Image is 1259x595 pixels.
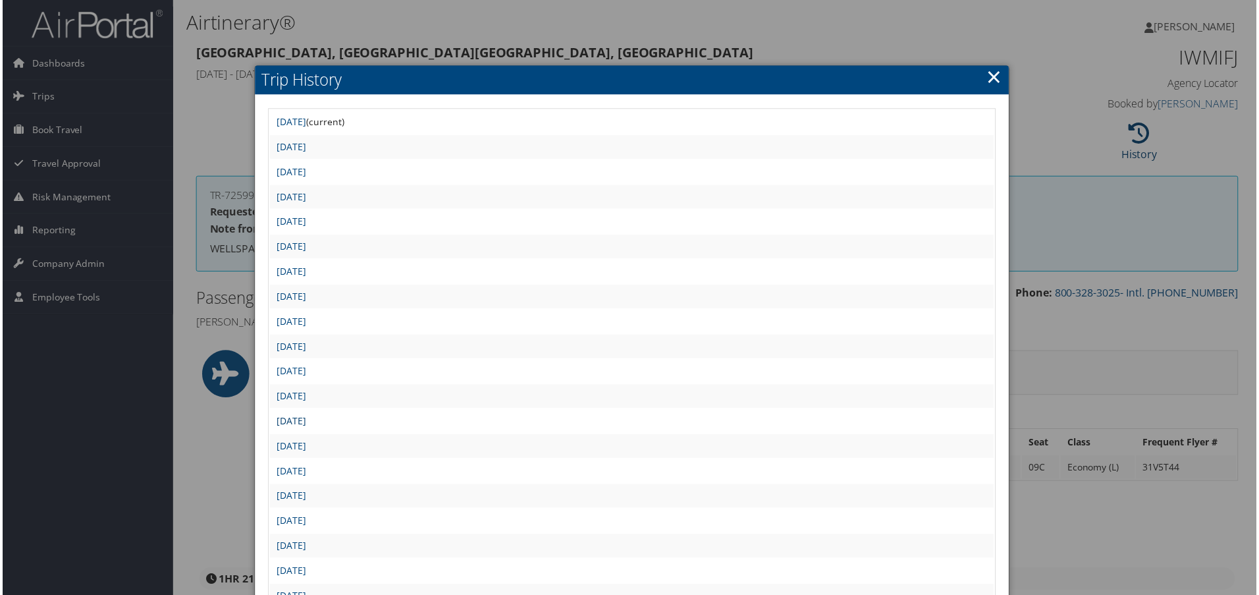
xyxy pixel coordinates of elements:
a: [DATE] [275,166,305,179]
a: [DATE] [275,141,305,154]
a: [DATE] [275,441,305,454]
a: [DATE] [275,191,305,204]
a: × [988,64,1004,90]
a: [DATE] [275,241,305,254]
td: (current) [269,111,996,134]
a: [DATE] [275,517,305,529]
a: [DATE] [275,391,305,404]
h2: Trip History [254,66,1011,95]
a: [DATE] [275,341,305,354]
a: [DATE] [275,291,305,304]
a: [DATE] [275,467,305,479]
a: [DATE] [275,116,305,128]
a: [DATE] [275,366,305,379]
a: [DATE] [275,542,305,554]
a: [DATE] [275,567,305,579]
a: [DATE] [275,492,305,504]
a: [DATE] [275,416,305,429]
a: [DATE] [275,266,305,279]
a: [DATE] [275,216,305,229]
a: [DATE] [275,316,305,329]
